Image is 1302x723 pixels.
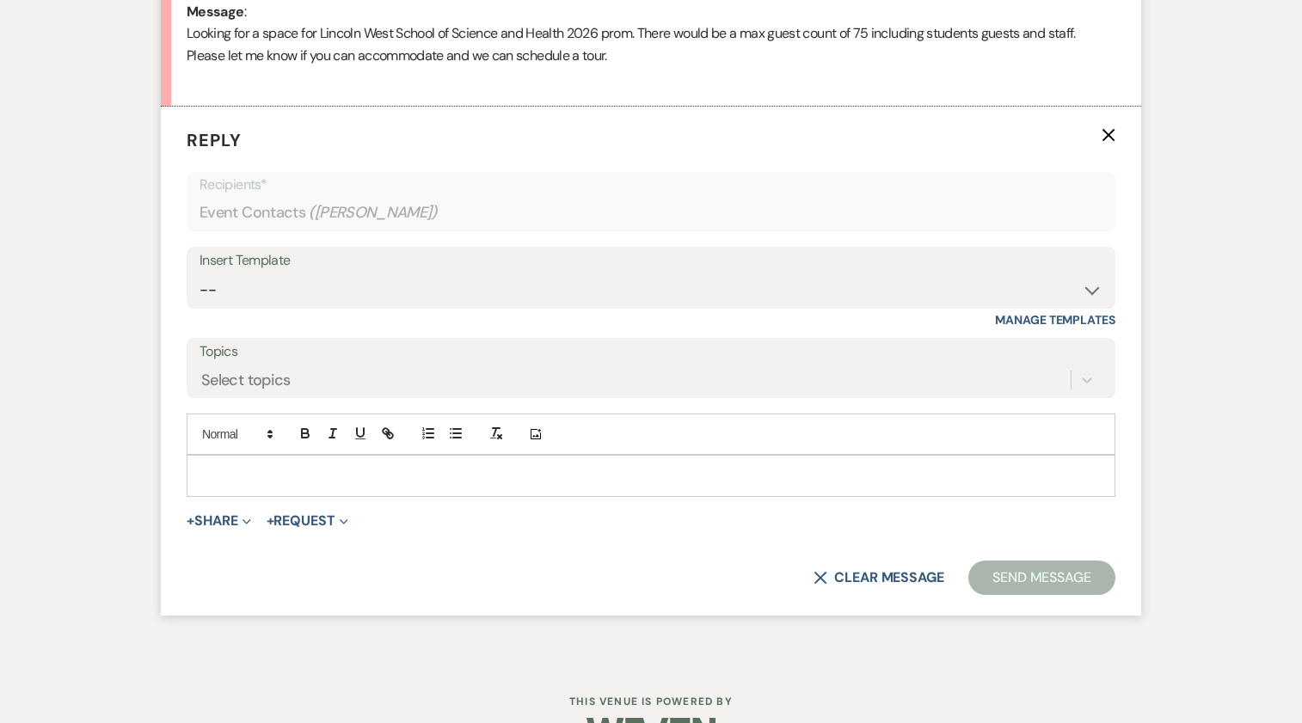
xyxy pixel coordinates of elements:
[267,514,348,528] button: Request
[995,312,1115,328] a: Manage Templates
[200,196,1102,230] div: Event Contacts
[187,129,242,151] span: Reply
[968,561,1115,595] button: Send Message
[200,248,1102,273] div: Insert Template
[200,174,1102,196] p: Recipients*
[187,514,194,528] span: +
[309,201,438,224] span: ( [PERSON_NAME] )
[200,340,1102,365] label: Topics
[267,514,274,528] span: +
[814,571,944,585] button: Clear message
[201,369,291,392] div: Select topics
[187,3,244,21] b: Message
[187,514,251,528] button: Share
